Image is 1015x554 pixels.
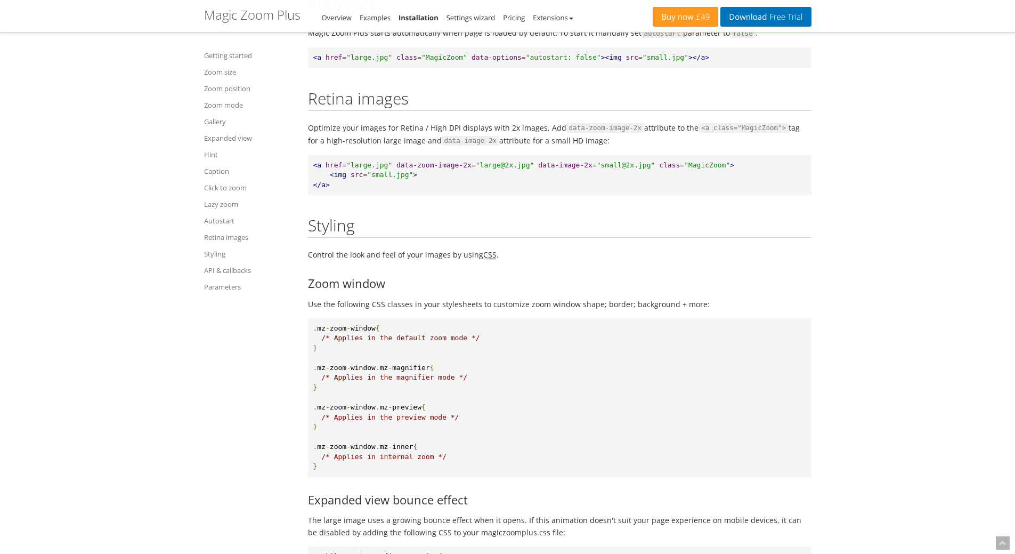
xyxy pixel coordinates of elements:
[720,7,811,27] a: DownloadFree Trial
[413,443,417,451] span: {
[503,13,525,22] a: Pricing
[659,161,680,169] span: class
[326,53,342,61] span: href
[351,171,363,179] span: src
[330,364,346,372] span: zoom
[388,403,392,411] span: -
[643,53,688,61] span: "small.jpg"
[204,8,301,22] h1: Magic Zoom Plus
[392,403,421,411] span: preview
[313,53,322,61] span: <a
[346,403,351,411] span: -
[204,280,295,293] a: Parameters
[417,53,421,61] span: =
[346,443,351,451] span: -
[317,403,326,411] span: mz
[204,115,295,128] a: Gallery
[626,53,638,61] span: src
[638,53,643,61] span: =
[346,364,351,372] span: -
[367,171,413,179] span: "small.jpg"
[313,181,330,189] span: </a>
[538,161,592,169] span: data-image-2x
[363,171,367,179] span: =
[376,443,380,451] span: .
[317,364,326,372] span: mz
[204,247,295,260] a: Styling
[533,13,573,22] a: Extensions
[330,403,346,411] span: zoom
[326,161,342,169] span: href
[313,383,318,391] span: }
[313,423,318,431] span: }
[421,403,426,411] span: {
[446,13,496,22] a: Settings wizard
[308,493,811,506] h3: Expanded view bounce effect
[204,181,295,194] a: Click to zoom
[204,99,295,111] a: Zoom mode
[308,277,811,290] h3: Zoom window
[399,13,439,22] a: Installation
[326,443,330,451] span: -
[351,443,376,451] span: window
[321,453,446,461] span: /* Applies in internal zoom */
[330,443,346,451] span: zoom
[526,53,601,61] span: "autostart: false"
[388,443,392,451] span: -
[413,171,417,179] span: >
[472,161,476,169] span: =
[376,403,380,411] span: .
[388,364,392,372] span: -
[430,364,434,372] span: {
[351,324,376,332] span: window
[308,216,811,238] h2: Styling
[204,214,295,227] a: Autostart
[380,403,388,411] span: mz
[204,82,295,95] a: Zoom position
[680,161,684,169] span: =
[421,53,467,61] span: "MagicZoom"
[392,364,429,372] span: magnifier
[313,161,322,169] span: <a
[204,66,295,78] a: Zoom size
[601,53,622,61] span: ><img
[313,462,318,470] span: }
[313,403,318,411] span: .
[351,364,376,372] span: window
[204,132,295,144] a: Expanded view
[476,161,534,169] span: "large@2x.jpg"
[204,198,295,211] a: Lazy zoom
[376,364,380,372] span: .
[653,7,718,27] a: Buy now£49
[592,161,597,169] span: =
[204,165,295,178] a: Caption
[351,403,376,411] span: window
[360,13,391,22] a: Examples
[342,161,346,169] span: =
[376,324,380,332] span: {
[522,53,526,61] span: =
[204,148,295,161] a: Hint
[396,53,417,61] span: class
[313,364,318,372] span: .
[317,324,326,332] span: mz
[308,90,811,111] h2: Retina images
[472,53,522,61] span: data-options
[380,443,388,451] span: mz
[342,53,346,61] span: =
[346,53,392,61] span: "large.jpg"
[204,49,295,62] a: Getting started
[346,324,351,332] span: -
[204,264,295,277] a: API & callbacks
[767,13,802,21] span: Free Trial
[730,29,756,38] code: false
[642,29,683,38] code: autostart
[321,373,467,381] span: /* Applies in the magnifier mode */
[326,324,330,332] span: -
[483,250,497,260] acronym: Cascading Style Sheets
[313,443,318,451] span: .
[330,324,346,332] span: zoom
[730,161,734,169] span: >
[330,171,346,179] span: <img
[326,364,330,372] span: -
